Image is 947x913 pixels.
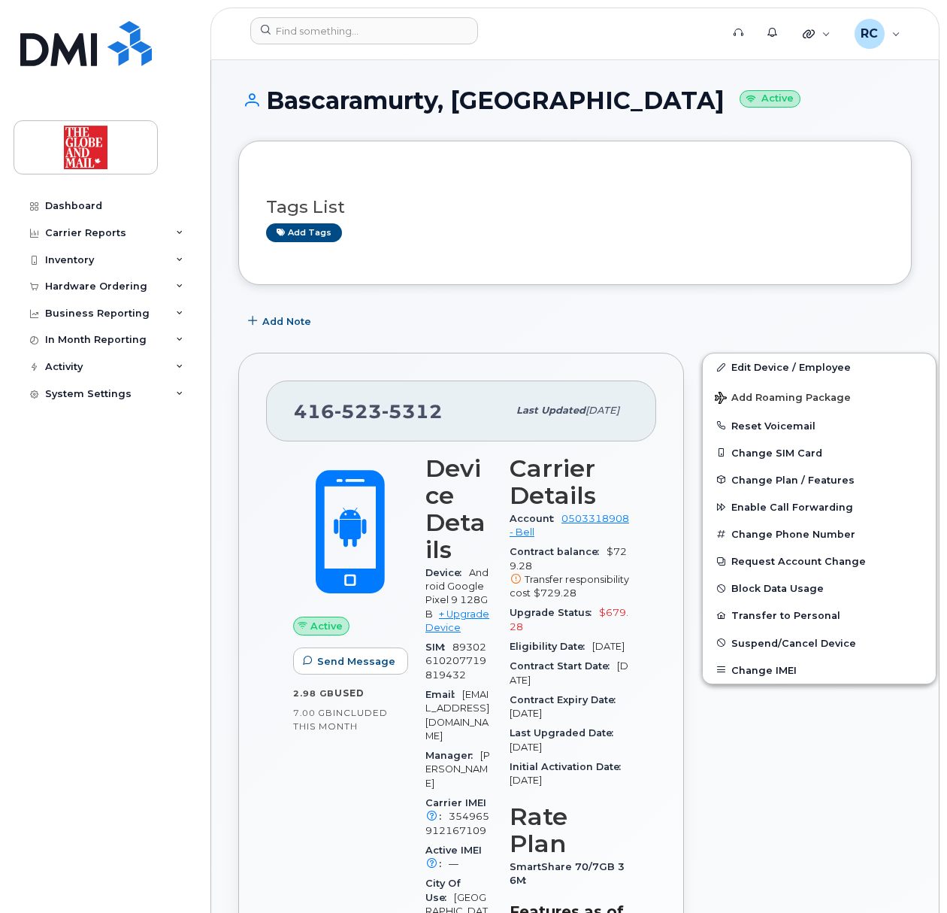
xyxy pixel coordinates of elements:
h3: Rate Plan [510,803,629,857]
span: [DATE] [510,660,628,685]
span: Device [425,567,469,578]
button: Change IMEI [703,657,936,684]
span: Android Google Pixel 9 128GB [425,567,489,620]
span: Email [425,689,462,700]
button: Enable Call Forwarding [703,493,936,520]
span: 523 [334,400,382,423]
span: [DATE] [592,641,625,652]
span: Initial Activation Date [510,761,628,772]
button: Change Phone Number [703,520,936,547]
a: 0503318908 - Bell [510,513,629,538]
span: [DATE] [585,405,619,416]
span: City Of Use [425,878,461,902]
button: Change SIM Card [703,439,936,466]
span: Eligibility Date [510,641,592,652]
span: Active IMEI [425,845,482,869]
button: Suspend/Cancel Device [703,629,936,657]
span: [DATE] [510,742,542,753]
span: [DATE] [510,708,542,719]
span: Change Plan / Features [731,474,855,485]
span: 416 [294,400,443,423]
h3: Carrier Details [510,455,629,509]
span: Carrier IMEI [425,797,486,822]
button: Request Account Change [703,547,936,575]
a: Edit Device / Employee [703,353,936,381]
span: Contract Expiry Date [510,694,623,705]
span: 354965912167109 [425,811,489,836]
button: Transfer to Personal [703,602,936,629]
span: Transfer responsibility cost [510,574,629,599]
span: $679.28 [510,607,628,632]
button: Send Message [293,648,408,675]
a: + Upgrade Device [425,608,489,633]
span: 5312 [382,400,443,423]
span: Account [510,513,561,524]
span: Upgrade Status [510,607,599,618]
span: Add Roaming Package [715,392,851,406]
span: Suspend/Cancel Device [731,637,856,648]
span: — [449,858,458,869]
span: SIM [425,642,452,653]
h1: Bascaramurty, [GEOGRAPHIC_DATA] [238,87,912,114]
span: $729.28 [510,546,629,600]
span: Send Message [317,654,395,669]
span: Active [310,619,343,633]
h3: Tags List [266,198,884,217]
span: SmartShare 70/7GB 36M [510,861,625,886]
button: Add Roaming Package [703,381,936,412]
button: Reset Voicemail [703,412,936,439]
span: included this month [293,707,388,732]
span: Manager [425,750,480,761]
span: [DATE] [510,775,542,786]
button: Block Data Usage [703,575,936,602]
span: $729.28 [534,587,576,599]
span: 7.00 GB [293,708,333,718]
span: Add Note [262,314,311,329]
span: used [334,687,365,699]
span: [PERSON_NAME] [425,750,490,789]
small: Active [740,90,800,108]
span: Last updated [516,405,585,416]
h3: Device Details [425,455,492,563]
button: Change Plan / Features [703,466,936,493]
a: Add tags [266,223,342,242]
span: [EMAIL_ADDRESS][DOMAIN_NAME] [425,689,489,742]
span: Enable Call Forwarding [731,502,853,513]
span: 89302610207719819432 [425,642,486,681]
span: Contract balance [510,546,607,557]
button: Add Note [238,308,324,335]
span: 2.98 GB [293,688,334,699]
span: Contract Start Date [510,660,617,672]
span: Last Upgraded Date [510,727,621,739]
